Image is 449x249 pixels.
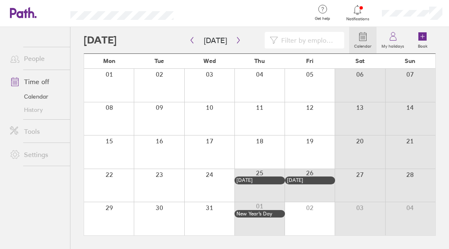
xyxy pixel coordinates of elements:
[3,123,70,140] a: Tools
[377,27,409,53] a: My holidays
[349,27,377,53] a: Calendar
[349,41,377,49] label: Calendar
[103,58,116,64] span: Mon
[377,41,409,49] label: My holidays
[254,58,265,64] span: Thu
[344,17,371,22] span: Notifications
[344,4,371,22] a: Notifications
[278,32,339,48] input: Filter by employee
[409,27,436,53] a: Book
[306,58,314,64] span: Fri
[3,103,70,116] a: History
[237,211,282,217] div: New Year’s Day
[413,41,432,49] label: Book
[197,34,234,47] button: [DATE]
[309,16,336,21] span: Get help
[405,58,415,64] span: Sun
[3,146,70,163] a: Settings
[203,58,216,64] span: Wed
[3,90,70,103] a: Calendar
[3,50,70,67] a: People
[154,58,164,64] span: Tue
[3,73,70,90] a: Time off
[237,177,282,183] div: [DATE]
[355,58,365,64] span: Sat
[287,177,333,183] div: [DATE]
